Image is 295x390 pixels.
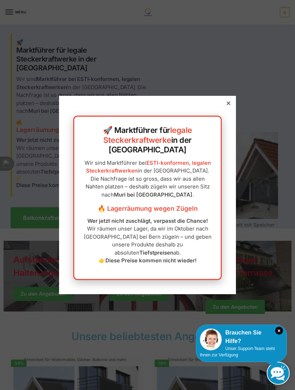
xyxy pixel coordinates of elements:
[81,217,214,265] p: Wir räumen unser Lager, da wir im Oktober nach [GEOGRAPHIC_DATA] bei Bern zügeln – und geben unse...
[105,257,197,264] strong: Diese Preise kommen nicht wieder!
[275,327,283,334] i: Schließen
[114,191,192,198] strong: Muri bei [GEOGRAPHIC_DATA]
[81,204,214,213] h3: 🔥 Lagerräumung wegen Zügeln
[81,159,214,199] p: Wir sind Marktführer bei in der [GEOGRAPHIC_DATA]. Die Nachfrage ist so gross, dass wir aus allen...
[87,217,208,224] strong: Wer jetzt nicht zuschlägt, verpasst die Chance!
[200,328,222,350] img: Customer service
[200,328,283,345] div: Brauchen Sie Hilfe?
[139,249,173,256] strong: Tiefstpreisen
[86,159,211,174] a: ESTI-konformen, legalen Steckerkraftwerken
[200,346,275,357] span: Unser Support-Team steht Ihnen zur Verfügung
[103,126,192,145] a: legale Steckerkraftwerke
[81,126,214,155] h2: 🚀 Marktführer für in der [GEOGRAPHIC_DATA]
